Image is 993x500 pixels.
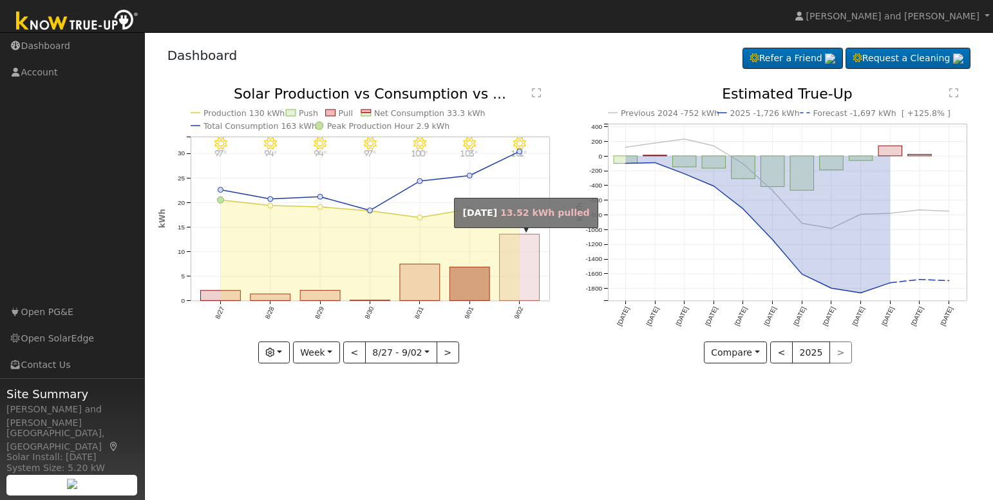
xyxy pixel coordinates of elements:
circle: onclick="" [829,286,834,291]
rect: onclick="" [790,156,814,190]
text:  [949,88,958,98]
i: 9/02 - Clear [513,137,526,150]
text:  [532,88,541,98]
span: Site Summary [6,385,138,403]
text: kWh [158,209,167,229]
text: -400 [589,182,602,189]
rect: onclick="" [878,146,902,156]
strong: [DATE] [462,207,497,218]
text: Net Consumption 33.3 kWh [374,108,486,118]
rect: onclick="" [761,156,785,187]
text: 200 [591,138,602,145]
text: [DATE] [645,305,660,327]
circle: onclick="" [858,212,864,217]
a: Request a Cleaning [846,48,970,70]
circle: onclick="" [770,188,775,193]
text: Production 130 kWh [203,108,285,118]
text: 400 [591,123,602,130]
button: < [343,341,366,363]
circle: onclick="" [317,195,323,200]
circle: onclick="" [741,207,746,212]
text: -1600 [585,271,602,278]
i: 8/30 - Clear [363,137,376,150]
rect: onclick="" [820,156,844,170]
text: [DATE] [763,305,778,327]
img: retrieve [953,53,963,64]
div: [GEOGRAPHIC_DATA], [GEOGRAPHIC_DATA] [6,427,138,454]
p: 100° [408,150,431,157]
text: [DATE] [704,305,719,327]
text: 8/28 [263,305,275,320]
img: Know True-Up [10,7,145,36]
circle: onclick="" [682,171,687,177]
circle: onclick="" [623,145,628,150]
text: [DATE] [910,305,925,327]
text: [DATE] [733,305,748,327]
p: 97° [209,150,231,157]
circle: onclick="" [367,208,372,213]
rect: onclick="" [614,156,638,164]
circle: onclick="" [516,149,522,154]
button: 8/27 - 9/02 [365,341,437,363]
button: Compare [704,341,768,363]
button: > [437,341,459,363]
p: 103° [459,150,481,157]
text: Forecast -1,697 kWh [ +125.8% ] [813,108,951,118]
circle: onclick="" [858,291,864,296]
p: 94° [308,150,331,157]
text: Pull [338,108,352,118]
circle: onclick="" [888,280,893,285]
circle: onclick="" [712,184,717,189]
circle: onclick="" [682,137,687,142]
circle: onclick="" [917,207,922,213]
circle: onclick="" [652,140,657,146]
span: 13.52 kWh pulled [500,207,590,218]
circle: onclick="" [417,178,422,184]
text: 30 [177,150,185,157]
i: 9/01 - Clear [463,137,476,150]
i: 8/27 - Clear [214,137,227,150]
button: 2025 [792,341,830,363]
text: -1400 [585,256,602,263]
rect: onclick="" [200,291,240,301]
rect: onclick="" [732,156,755,178]
rect: onclick="" [702,156,726,168]
circle: onclick="" [770,237,775,242]
text: -1200 [585,241,602,248]
p: 94° [259,150,281,157]
circle: onclick="" [829,226,834,231]
div: [PERSON_NAME] and [PERSON_NAME] [6,403,138,430]
a: Map [108,441,120,452]
text: 8/27 [214,305,225,320]
button: < [770,341,793,363]
circle: onclick="" [712,144,717,149]
button: Week [293,341,340,363]
text: -200 [589,168,602,175]
circle: onclick="" [800,221,805,226]
circle: onclick="" [652,160,657,166]
rect: onclick="" [500,235,540,301]
text: 10 [177,248,185,255]
circle: onclick="" [317,204,323,209]
text: Previous 2024 -752 kWh [621,108,719,118]
circle: onclick="" [417,215,422,220]
text: 2025 -1,726 kWh [730,108,800,118]
i: 8/31 - Clear [413,137,426,150]
text: 20 [177,199,185,206]
circle: onclick="" [800,272,805,277]
p: 97° [359,150,381,157]
text: [DATE] [880,305,895,327]
text: -1000 [585,226,602,233]
i: 8/29 - Clear [314,137,326,150]
circle: onclick="" [947,278,952,284]
text: [DATE] [822,305,837,327]
text: Peak Production Hour 2.9 kWh [326,121,449,131]
a: Refer a Friend [742,48,843,70]
text: -1800 [585,285,602,292]
circle: onclick="" [888,211,893,216]
rect: onclick="" [849,156,873,160]
img: retrieve [825,53,835,64]
text: 8/30 [363,305,375,320]
div: Solar Install: [DATE] [6,450,138,464]
rect: onclick="" [400,264,440,301]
